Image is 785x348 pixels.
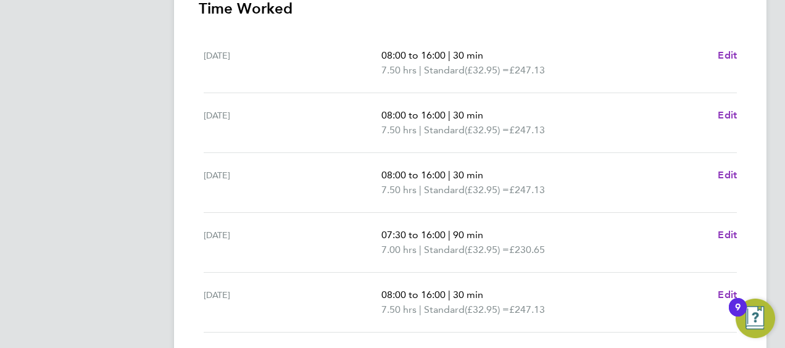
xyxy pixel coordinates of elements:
[424,242,465,257] span: Standard
[465,64,509,76] span: (£32.95) =
[424,63,465,78] span: Standard
[419,124,422,136] span: |
[509,124,545,136] span: £247.13
[204,48,381,78] div: [DATE]
[419,304,422,315] span: |
[453,169,483,181] span: 30 min
[381,229,446,241] span: 07:30 to 16:00
[424,183,465,197] span: Standard
[718,228,737,242] a: Edit
[424,302,465,317] span: Standard
[718,289,737,300] span: Edit
[381,124,417,136] span: 7.50 hrs
[381,64,417,76] span: 7.50 hrs
[718,48,737,63] a: Edit
[453,229,483,241] span: 90 min
[424,123,465,138] span: Standard
[204,288,381,317] div: [DATE]
[419,244,422,255] span: |
[381,169,446,181] span: 08:00 to 16:00
[465,304,509,315] span: (£32.95) =
[718,229,737,241] span: Edit
[204,228,381,257] div: [DATE]
[718,288,737,302] a: Edit
[509,64,545,76] span: £247.13
[453,49,483,61] span: 30 min
[448,169,451,181] span: |
[453,109,483,121] span: 30 min
[453,289,483,300] span: 30 min
[465,184,509,196] span: (£32.95) =
[718,49,737,61] span: Edit
[509,244,545,255] span: £230.65
[448,109,451,121] span: |
[381,304,417,315] span: 7.50 hrs
[465,124,509,136] span: (£32.95) =
[419,64,422,76] span: |
[204,108,381,138] div: [DATE]
[381,289,446,300] span: 08:00 to 16:00
[381,184,417,196] span: 7.50 hrs
[381,244,417,255] span: 7.00 hrs
[465,244,509,255] span: (£32.95) =
[381,49,446,61] span: 08:00 to 16:00
[509,304,545,315] span: £247.13
[736,299,775,338] button: Open Resource Center, 9 new notifications
[718,109,737,121] span: Edit
[448,229,451,241] span: |
[448,289,451,300] span: |
[381,109,446,121] span: 08:00 to 16:00
[718,168,737,183] a: Edit
[718,169,737,181] span: Edit
[718,108,737,123] a: Edit
[419,184,422,196] span: |
[735,307,741,323] div: 9
[509,184,545,196] span: £247.13
[204,168,381,197] div: [DATE]
[448,49,451,61] span: |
